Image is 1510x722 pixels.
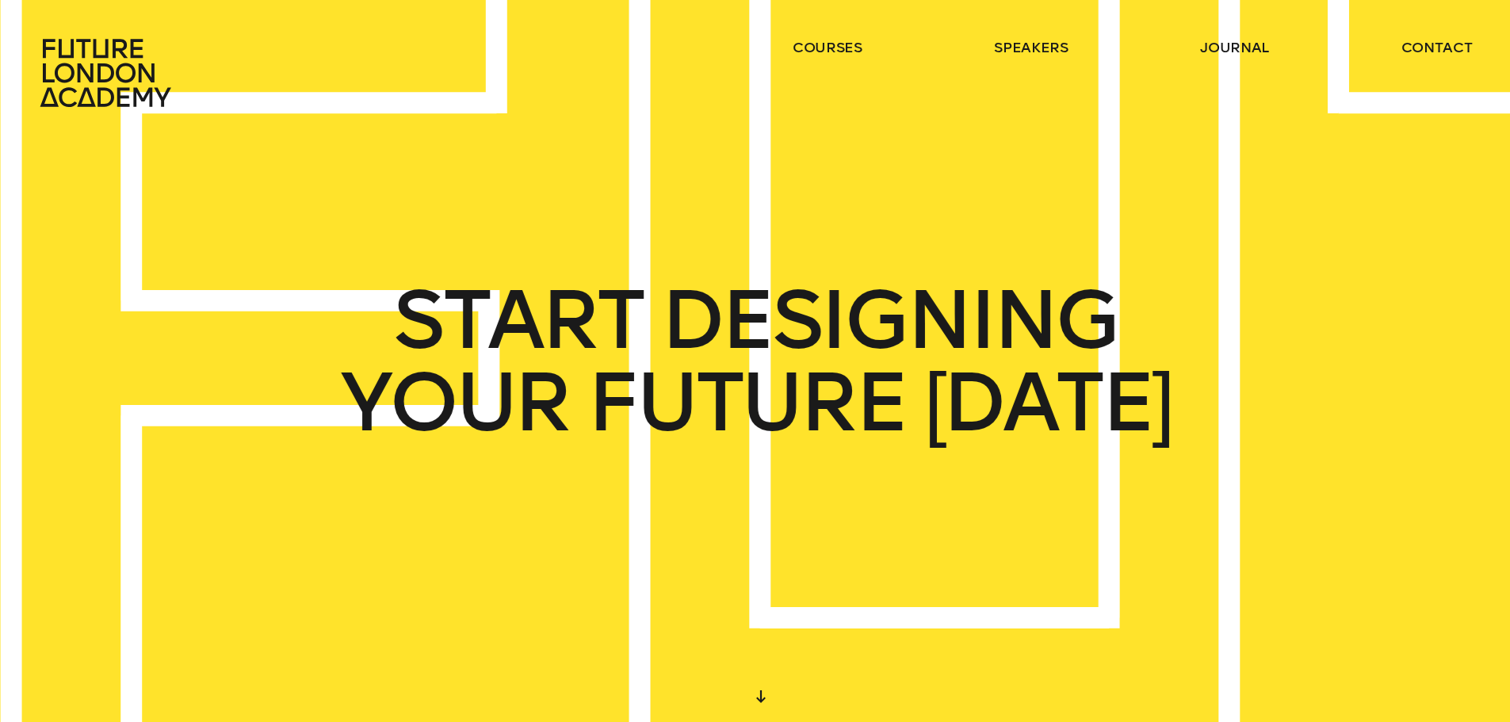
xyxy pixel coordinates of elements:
a: courses [793,38,862,57]
span: FUTURE [587,361,905,444]
span: [DATE] [923,361,1171,444]
span: DESIGNING [660,279,1117,361]
a: journal [1200,38,1269,57]
span: START [392,279,642,361]
a: speakers [994,38,1068,57]
a: contact [1401,38,1473,57]
span: YOUR [339,361,568,444]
